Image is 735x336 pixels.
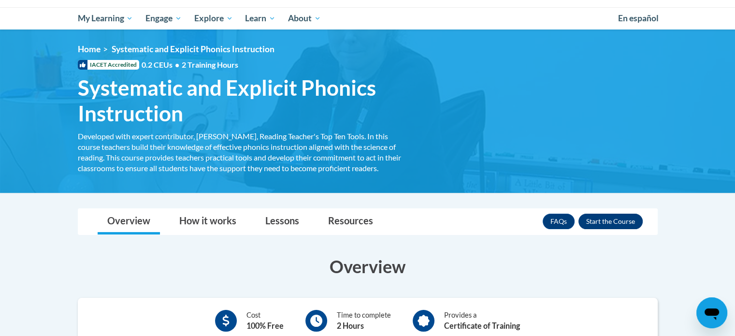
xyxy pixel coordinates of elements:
[63,7,672,29] div: Main menu
[142,59,238,70] span: 0.2 CEUs
[145,13,182,24] span: Engage
[175,60,179,69] span: •
[194,13,233,24] span: Explore
[182,60,238,69] span: 2 Training Hours
[239,7,282,29] a: Learn
[72,7,140,29] a: My Learning
[78,75,411,126] span: Systematic and Explicit Phonics Instruction
[246,310,284,332] div: Cost
[282,7,327,29] a: About
[696,297,727,328] iframe: Button to launch messaging window
[188,7,239,29] a: Explore
[98,209,160,234] a: Overview
[78,254,658,278] h3: Overview
[318,209,383,234] a: Resources
[112,44,274,54] span: Systematic and Explicit Phonics Instruction
[337,321,364,330] b: 2 Hours
[256,209,309,234] a: Lessons
[77,13,133,24] span: My Learning
[618,13,659,23] span: En español
[444,310,520,332] div: Provides a
[578,214,643,229] button: Enroll
[543,214,575,229] a: FAQs
[612,8,665,29] a: En español
[246,321,284,330] b: 100% Free
[245,13,275,24] span: Learn
[78,60,139,70] span: IACET Accredited
[139,7,188,29] a: Engage
[78,131,411,174] div: Developed with expert contributor, [PERSON_NAME], Reading Teacher's Top Ten Tools. In this course...
[288,13,321,24] span: About
[337,310,391,332] div: Time to complete
[78,44,101,54] a: Home
[170,209,246,234] a: How it works
[444,321,520,330] b: Certificate of Training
